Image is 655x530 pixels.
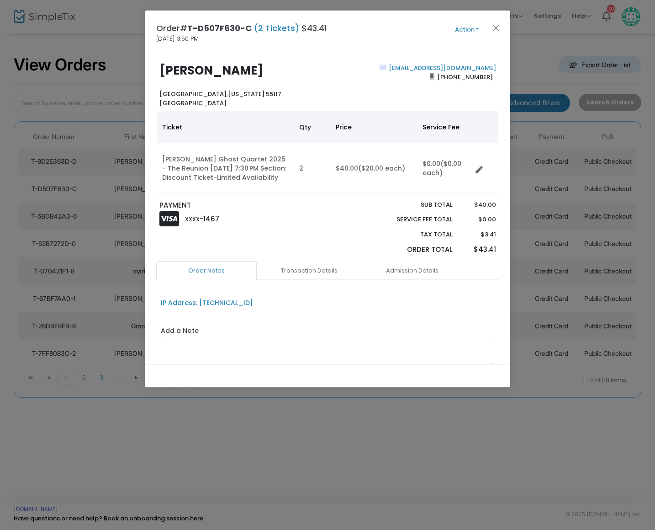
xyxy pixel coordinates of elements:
[161,298,253,308] div: IP Address: [TECHNICAL_ID]
[461,245,496,255] p: $43.41
[294,143,330,194] td: 2
[461,215,496,224] p: $0.00
[156,34,199,43] span: [DATE] 3:50 PM
[417,111,472,143] th: Service Fee
[330,111,417,143] th: Price
[185,215,200,223] span: XXXX
[461,230,496,239] p: $3.41
[358,164,405,173] span: ($20.00 each)
[159,90,228,98] span: [GEOGRAPHIC_DATA],
[434,70,496,84] span: [PHONE_NUMBER]
[375,215,453,224] p: Service Fee Total
[375,245,453,255] p: Order Total
[157,143,294,194] td: [PERSON_NAME] Ghost Quartet 2025 - The Reunion [DATE] 7:30 PM Section: Discount Ticket-Limited Av...
[375,230,453,239] p: Tax Total
[294,111,330,143] th: Qty
[439,25,494,35] button: Action
[156,22,327,34] h4: Order# $43.41
[330,143,417,194] td: $40.00
[259,261,359,280] a: Transaction Details
[159,62,264,79] b: [PERSON_NAME]
[156,261,257,280] a: Order Notes
[362,261,462,280] a: Admission Details
[187,22,252,34] span: T-D507F630-C
[161,326,199,338] label: Add a Note
[159,90,281,107] b: [US_STATE] 55117 [GEOGRAPHIC_DATA]
[375,200,453,209] p: Sub total
[417,143,472,194] td: $0.00
[157,111,294,143] th: Ticket
[159,200,323,211] p: PAYMENT
[461,200,496,209] p: $40.00
[252,22,301,34] span: (2 Tickets)
[387,64,496,72] a: [EMAIL_ADDRESS][DOMAIN_NAME]
[200,214,219,224] span: -1467
[423,159,461,177] span: ($0.00 each)
[157,111,498,194] div: Data table
[490,22,502,34] button: Close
